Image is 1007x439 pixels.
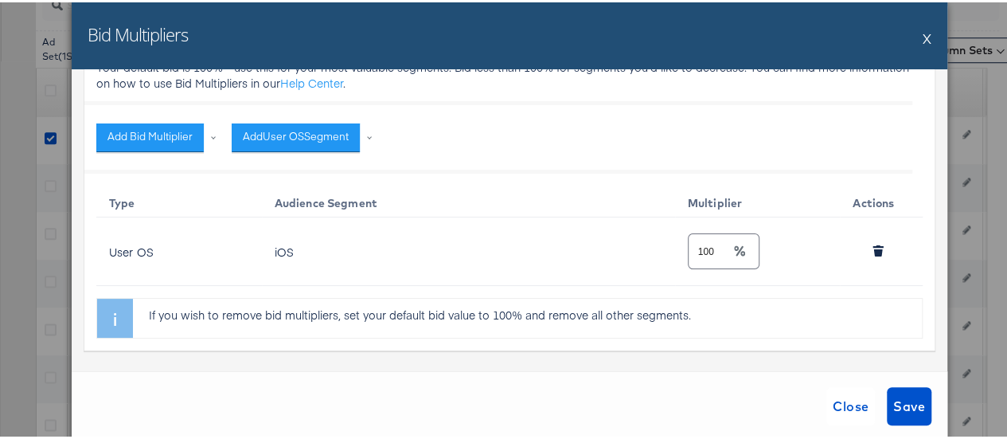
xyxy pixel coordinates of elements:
button: Add Bid Multiplier [96,121,204,150]
a: Help Center [280,73,343,88]
th: Type [96,182,262,215]
th: Multiplier [675,182,841,215]
th: Audience Segment [262,182,675,215]
button: Close [826,385,875,423]
th: Actions [840,182,923,215]
span: Close [833,393,868,415]
button: Save [887,385,931,423]
h2: Bid Multipliers [88,20,188,44]
div: iOS [275,243,656,256]
button: X [923,20,931,52]
td: User OS [96,215,262,284]
button: AddUser OSSegment [232,121,360,150]
p: If you wish to remove bid multipliers, set your default bid value to 100% and remove all other se... [149,304,914,320]
span: Save [893,393,925,415]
